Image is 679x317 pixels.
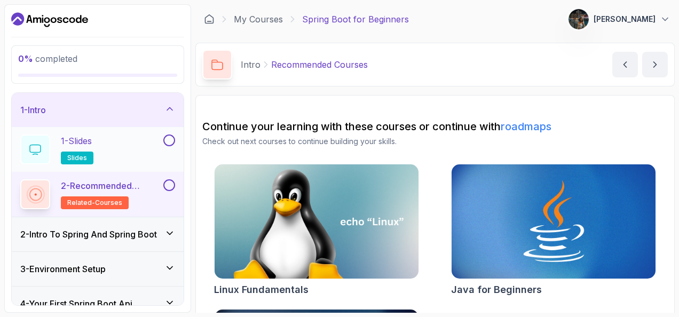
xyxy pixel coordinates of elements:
img: user profile image [569,9,589,29]
button: previous content [612,52,638,77]
p: Check out next courses to continue building your skills. [202,136,668,147]
button: user profile image[PERSON_NAME] [568,9,670,30]
p: [PERSON_NAME] [594,14,656,25]
a: My Courses [234,13,283,26]
span: 0 % [18,53,33,64]
span: slides [67,154,87,162]
button: next content [642,52,668,77]
h2: Continue your learning with these courses or continue with [202,119,668,134]
span: related-courses [67,199,122,207]
h3: 2 - Intro To Spring And Spring Boot [20,228,157,241]
p: 1 - Slides [61,134,92,147]
p: Intro [241,58,260,71]
h3: 3 - Environment Setup [20,263,106,275]
button: 1-Intro [12,93,184,127]
span: completed [18,53,77,64]
p: 2 - Recommended Courses [61,179,161,192]
a: Linux Fundamentals cardLinux Fundamentals [214,164,419,297]
h3: 4 - Your First Spring Boot Api [20,297,132,310]
h2: Java for Beginners [451,282,542,297]
button: 3-Environment Setup [12,252,184,286]
h3: 1 - Intro [20,104,46,116]
a: Dashboard [11,11,88,28]
button: 2-Recommended Coursesrelated-courses [20,179,175,209]
a: Dashboard [204,14,215,25]
img: Linux Fundamentals card [215,164,419,279]
p: Recommended Courses [271,58,368,71]
a: roadmaps [501,120,551,133]
h2: Linux Fundamentals [214,282,309,297]
button: 2-Intro To Spring And Spring Boot [12,217,184,251]
p: Spring Boot for Beginners [302,13,409,26]
a: Java for Beginners cardJava for Beginners [451,164,656,297]
button: 1-Slidesslides [20,134,175,164]
img: Java for Beginners card [452,164,656,279]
